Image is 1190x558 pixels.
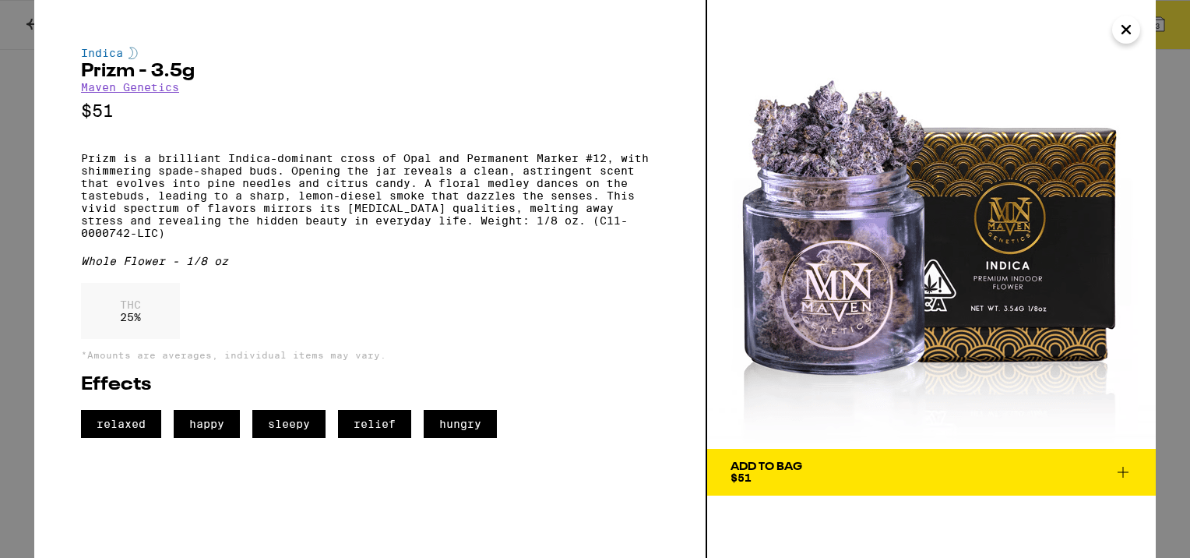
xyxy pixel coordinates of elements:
a: Maven Genetics [81,81,179,94]
div: 25 % [81,283,180,339]
div: Indica [81,47,659,59]
p: THC [120,298,141,311]
h2: Prizm - 3.5g [81,62,659,81]
span: $51 [731,471,752,484]
p: *Amounts are averages, individual items may vary. [81,350,659,360]
span: relaxed [81,410,161,438]
button: Close [1112,16,1140,44]
button: Add To Bag$51 [707,449,1156,496]
div: Whole Flower - 1/8 oz [81,255,659,267]
span: Hi. Need any help? [9,11,112,23]
p: Prizm is a brilliant Indica-dominant cross of Opal and Permanent Marker #12, with shimmering spad... [81,152,659,239]
span: sleepy [252,410,326,438]
h2: Effects [81,376,659,394]
div: Add To Bag [731,461,802,472]
span: happy [174,410,240,438]
span: relief [338,410,411,438]
img: indicaColor.svg [129,47,138,59]
p: $51 [81,101,659,121]
span: hungry [424,410,497,438]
